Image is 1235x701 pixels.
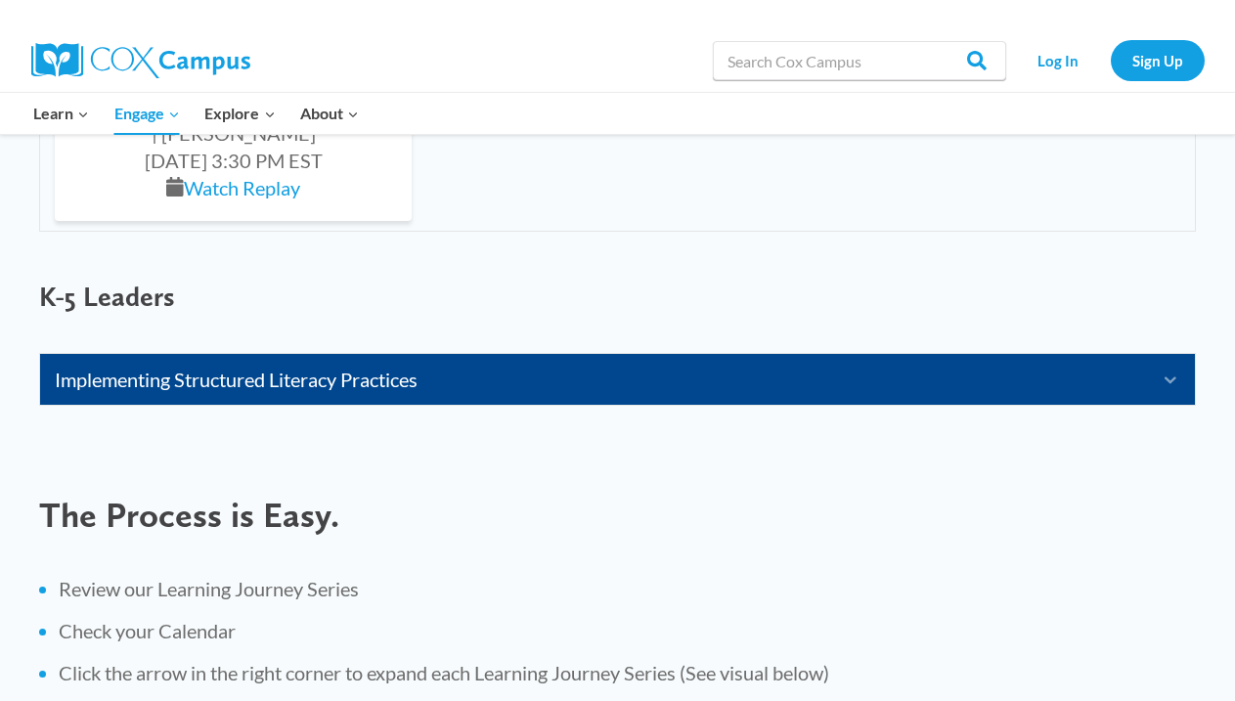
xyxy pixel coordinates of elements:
input: Search Cox Campus [713,41,1006,80]
li: Check your Calendar [59,617,1196,644]
button: Child menu of Engage [102,93,193,134]
a: Watch Replay [184,176,300,199]
div: [DATE] 3:30 PM EST [74,147,392,174]
li: Click the arrow in the right corner to expand each Learning Journey Series (See visual below) [59,659,1196,686]
button: Child menu of Learn [22,93,103,134]
a: Log In [1016,40,1101,80]
nav: Primary Navigation [22,93,372,134]
img: Cox Campus [31,43,250,78]
nav: Secondary Navigation [1016,40,1205,80]
button: Child menu of Explore [193,93,288,134]
li: Review our Learning Journey Series [59,575,1196,602]
a: Implementing Structured Literacy Practices [55,364,1131,395]
span: K-5 Leaders [39,280,175,313]
a: Sign Up [1111,40,1205,80]
span: The Process is Easy. [39,494,339,536]
button: Child menu of About [287,93,372,134]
